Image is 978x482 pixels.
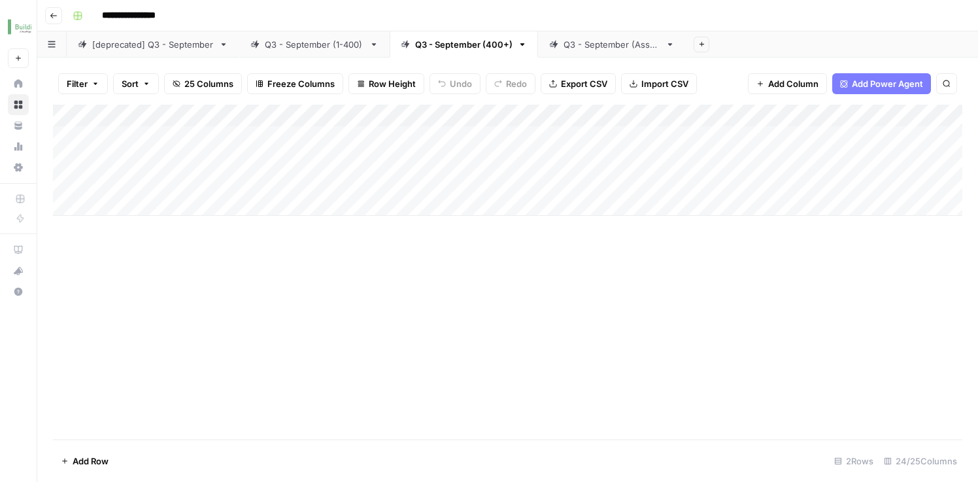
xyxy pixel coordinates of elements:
[748,73,827,94] button: Add Column
[852,77,923,90] span: Add Power Agent
[832,73,931,94] button: Add Power Agent
[164,73,242,94] button: 25 Columns
[122,77,139,90] span: Sort
[8,261,28,281] div: What's new?
[879,451,962,472] div: 24/25 Columns
[8,136,29,157] a: Usage
[506,77,527,90] span: Redo
[73,455,109,468] span: Add Row
[67,31,239,58] a: [deprecated] Q3 - September
[8,94,29,115] a: Browse
[239,31,390,58] a: Q3 - September (1-400)
[67,77,88,90] span: Filter
[265,38,364,51] div: Q3 - September (1-400)
[8,157,29,178] a: Settings
[8,73,29,94] a: Home
[92,38,214,51] div: [deprecated] Q3 - September
[541,73,616,94] button: Export CSV
[450,77,472,90] span: Undo
[8,260,29,281] button: What's new?
[184,77,233,90] span: 25 Columns
[8,115,29,136] a: Your Data
[369,77,416,90] span: Row Height
[564,38,660,51] div: Q3 - September (Assn.)
[486,73,535,94] button: Redo
[415,38,513,51] div: Q3 - September (400+)
[430,73,481,94] button: Undo
[53,451,116,472] button: Add Row
[768,77,818,90] span: Add Column
[641,77,688,90] span: Import CSV
[621,73,697,94] button: Import CSV
[8,239,29,260] a: AirOps Academy
[267,77,335,90] span: Freeze Columns
[829,451,879,472] div: 2 Rows
[8,10,29,43] button: Workspace: Buildium
[8,15,31,39] img: Buildium Logo
[348,73,424,94] button: Row Height
[58,73,108,94] button: Filter
[538,31,686,58] a: Q3 - September (Assn.)
[247,73,343,94] button: Freeze Columns
[8,281,29,302] button: Help + Support
[390,31,538,58] a: Q3 - September (400+)
[113,73,159,94] button: Sort
[561,77,607,90] span: Export CSV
